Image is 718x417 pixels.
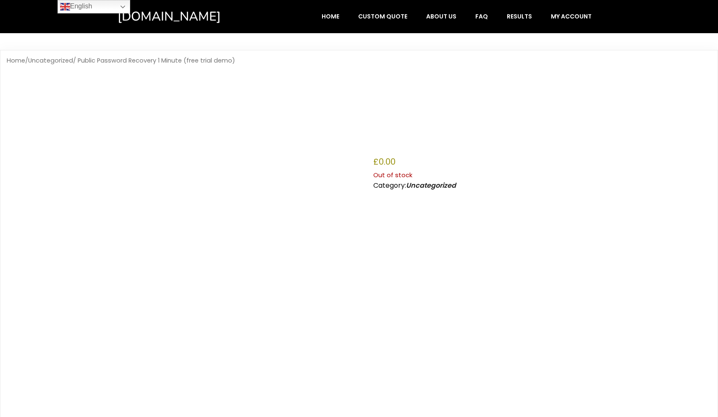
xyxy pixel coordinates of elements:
[507,13,532,20] span: Results
[406,181,456,190] a: Uncategorized
[498,8,541,24] a: Results
[466,8,497,24] a: FAQ
[7,57,711,65] nav: Breadcrumb
[373,156,379,168] span: £
[322,13,339,20] span: Home
[349,8,416,24] a: Custom Quote
[373,156,396,168] bdi: 0.00
[373,84,711,150] h1: Public Password Recovery 1 Minute (free trial demo)
[426,13,456,20] span: About Us
[373,181,456,190] span: Category:
[358,13,407,20] span: Custom Quote
[28,56,73,65] a: Uncategorized
[373,170,711,181] p: Out of stock
[313,8,348,24] a: Home
[551,13,592,20] span: My account
[7,56,25,65] a: Home
[542,8,600,24] a: My account
[475,13,488,20] span: FAQ
[60,2,70,12] img: en
[417,8,465,24] a: About Us
[118,8,257,25] a: [DOMAIN_NAME]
